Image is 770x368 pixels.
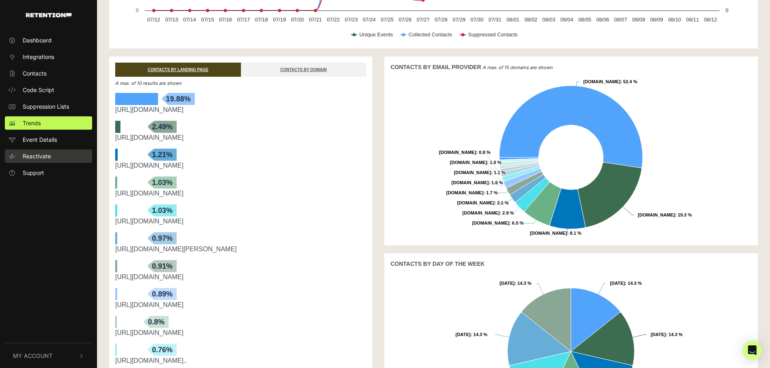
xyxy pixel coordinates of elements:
a: CONTACTS BY LANDING PAGE [115,63,241,77]
a: Event Details [5,133,92,146]
strong: CONTACTS BY DAY OF THE WEEK [390,261,485,267]
text: : 14.3 % [500,281,532,286]
text: 07/27 [417,17,430,23]
text: 07/16 [219,17,232,23]
tspan: [DOMAIN_NAME] [583,79,620,84]
text: Unique Events [359,32,393,38]
text: 07/18 [255,17,268,23]
text: Collected Contacts [409,32,452,38]
text: 08/09 [650,17,663,23]
a: [URL][DOMAIN_NAME] [115,329,184,336]
text: 08/06 [596,17,609,23]
a: Contacts [5,67,92,80]
text: 08/10 [668,17,681,23]
text: 07/13 [165,17,178,23]
tspan: [DOMAIN_NAME] [446,190,483,195]
text: : 0.8 % [439,150,490,155]
span: 2.49% [148,121,177,133]
text: 07/28 [435,17,447,23]
text: : 1.1 % [454,170,505,175]
text: 07/23 [345,17,358,23]
a: [URL][DOMAIN_NAME] [115,162,184,169]
a: CONTACTS BY DOMAIN [241,63,367,77]
a: Integrations [5,50,92,63]
a: [URL][DOMAIN_NAME] [115,190,184,197]
text: : 1.7 % [446,190,498,195]
span: Code Script [23,86,54,94]
tspan: [DATE] [610,281,625,286]
span: 1.21% [148,149,177,161]
a: [URL][DOMAIN_NAME] [115,106,184,113]
a: [URL][DOMAIN_NAME] [115,218,184,225]
div: https://www.visualcomfort.com/us/c/ceiling/chandelier [115,189,366,198]
text: : 6.5 % [472,221,523,225]
div: https://www.visualcomfort.com/us/c/ceiling [115,133,366,143]
text: 07/21 [309,17,322,23]
span: 0.8% [144,316,169,328]
span: My Account [13,351,53,360]
span: Contacts [23,69,46,78]
tspan: [DOMAIN_NAME] [450,160,487,165]
tspan: [DATE] [456,332,470,337]
text: : 2.9 % [462,210,514,215]
a: [URL][DOMAIN_NAME] [115,273,184,280]
a: Dashboard [5,34,92,47]
text: 07/19 [273,17,286,23]
tspan: [DOMAIN_NAME] [439,150,476,155]
span: Integrations [23,53,54,61]
a: Support [5,166,92,179]
text: 07/22 [327,17,340,23]
span: 0.97% [148,232,177,244]
span: Dashboard [23,36,52,44]
span: 1.03% [148,177,177,189]
tspan: [DATE] [651,332,666,337]
text: : 52.4 % [583,79,637,84]
a: Trends [5,116,92,130]
tspan: [DOMAIN_NAME] [457,200,494,205]
text: : 2.1 % [457,200,508,205]
div: https://www.visualcomfort.com/reese-20-pendant-s5182/ [115,244,366,254]
tspan: [DATE] [500,281,515,286]
text: 08/03 [542,17,555,23]
span: Support [23,168,44,177]
text: 0 [136,7,139,13]
div: https://www.visualcomfort.com/us/c/wall [115,161,366,170]
tspan: [DOMAIN_NAME] [462,210,500,215]
a: [URL][DOMAIN_NAME] [115,301,184,308]
em: A max. of 15 domains are shown [483,65,553,70]
text: 08/11 [686,17,699,23]
a: [URL][DOMAIN_NAME].. [115,357,187,364]
text: : 14.3 % [651,332,683,337]
text: 07/14 [183,17,196,23]
a: Suppression Lists [5,100,92,113]
text: 07/24 [363,17,376,23]
text: 0 [726,7,728,13]
text: 07/29 [453,17,466,23]
tspan: [DOMAIN_NAME] [454,170,491,175]
text: 07/26 [399,17,411,23]
span: 0.76% [148,344,177,356]
div: https://www.visualcomfort.com/us/c/outdoor [115,328,366,338]
text: 08/01 [506,17,519,23]
tspan: [DOMAIN_NAME] [638,212,675,217]
text: : 19.3 % [638,212,692,217]
span: Event Details [23,135,57,144]
a: Code Script [5,83,92,97]
tspan: [DOMAIN_NAME] [530,231,567,236]
text: Suppressed Contacts [468,32,517,38]
text: 07/25 [381,17,394,23]
text: : 14.3 % [610,281,642,286]
text: 07/30 [470,17,483,23]
a: [URL][DOMAIN_NAME][PERSON_NAME] [115,246,237,252]
a: Reactivate [5,149,92,163]
span: 1.03% [148,204,177,217]
span: Suppression Lists [23,102,69,111]
tspan: [DOMAIN_NAME] [451,180,489,185]
text: 08/12 [704,17,717,23]
div: https://www.visualcomfort.com/ [115,105,366,115]
text: 07/17 [237,17,250,23]
text: 08/05 [578,17,591,23]
img: Retention.com [26,13,72,17]
text: : 8.1 % [530,231,581,236]
span: 0.89% [148,288,177,300]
